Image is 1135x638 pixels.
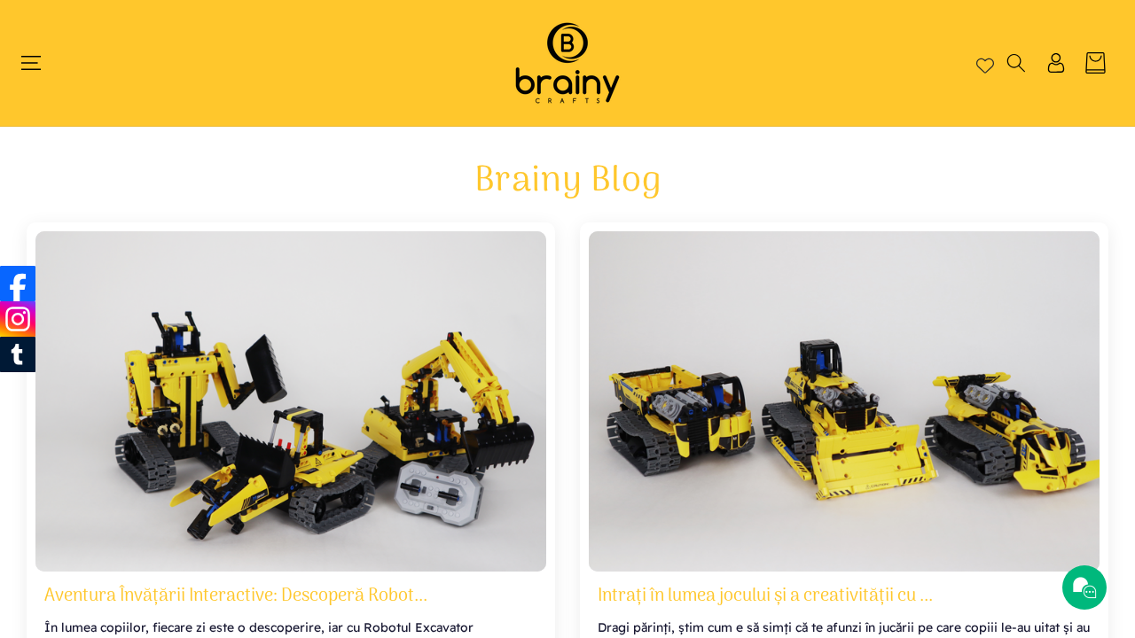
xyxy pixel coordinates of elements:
[598,585,1091,608] a: Intrați în lumea jocului și a creativității cu ...
[1005,53,1027,73] summary: Căutați
[492,18,643,108] img: Brainy Crafts
[44,585,537,608] a: Aventura Învățării Interactive: Descoperă Robot...
[976,54,994,72] a: Wishlist page link
[1071,574,1098,601] img: Chat icon
[27,159,1108,205] h1: Brainy Blog
[28,53,51,73] summary: Meniu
